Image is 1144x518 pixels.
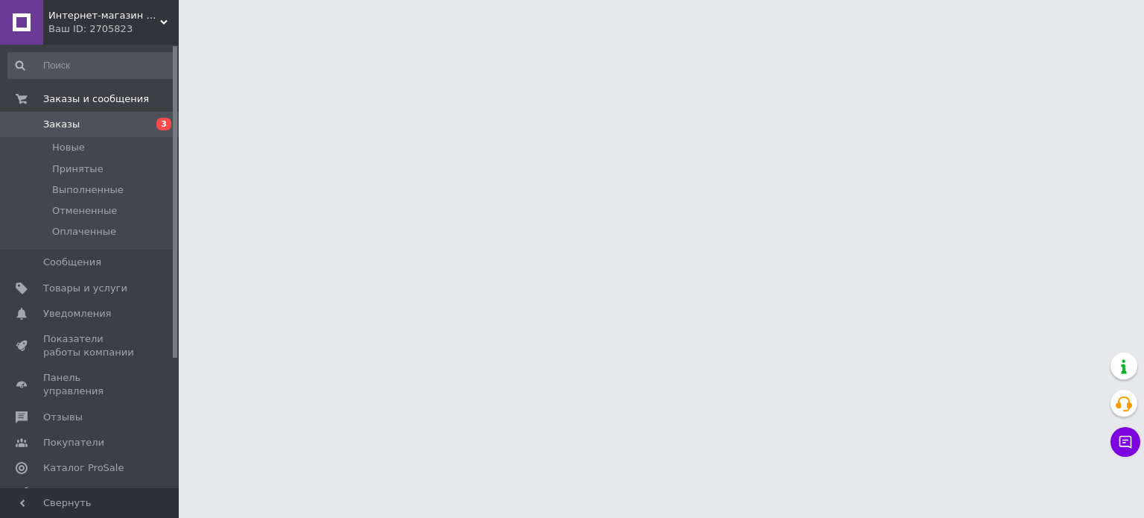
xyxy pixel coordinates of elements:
span: Покупатели [43,436,104,449]
span: 3 [156,118,171,130]
span: Заказы и сообщения [43,92,149,106]
span: Принятые [52,162,104,176]
input: Поиск [7,52,176,79]
span: Отмененные [52,204,117,218]
span: Новые [52,141,85,154]
span: Показатели работы компании [43,332,138,359]
span: Оплаченные [52,225,116,239]
span: Каталог ProSale [43,461,124,475]
span: Товары и услуги [43,282,127,295]
span: Уведомления [43,307,111,320]
span: Выполненные [52,183,124,197]
span: Панель управления [43,371,138,398]
button: Чат с покупателем [1110,427,1140,457]
span: Интернет-магазин "Ladys-shop" [48,9,160,22]
span: Отзывы [43,411,83,424]
span: Сообщения [43,256,101,269]
span: Заказы [43,118,80,131]
span: Аналитика [43,487,98,500]
div: Ваш ID: 2705823 [48,22,179,36]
